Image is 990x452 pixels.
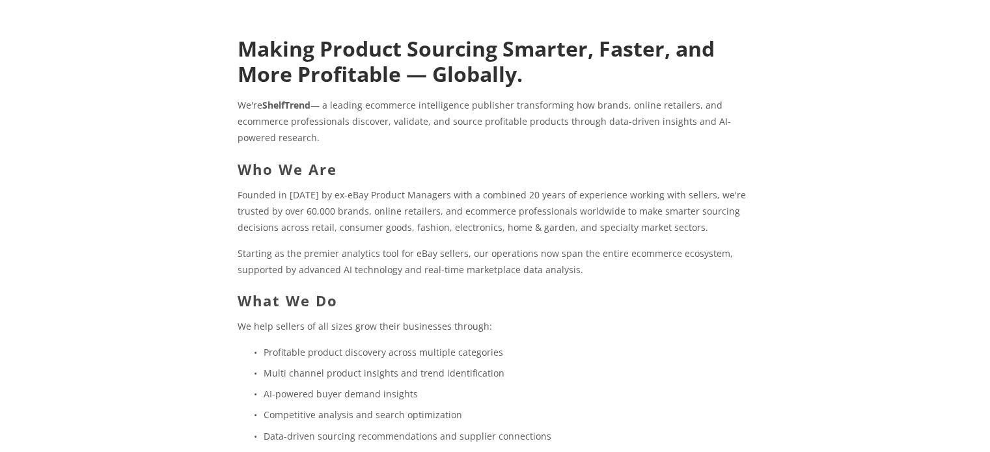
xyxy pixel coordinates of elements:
strong: What We Do [238,291,338,310]
p: Founded in [DATE] by ex-eBay Product Managers with a combined 20 years of experience working with... [238,187,752,236]
p: We help sellers of all sizes grow their businesses through: [238,318,752,334]
strong: ShelfTrend [262,99,310,111]
p: Starting as the premier analytics tool for eBay sellers, our operations now span the entire ecomm... [238,245,752,278]
p: Multi channel product insights and trend identification [264,365,752,381]
p: Profitable product discovery across multiple categories [264,344,752,360]
strong: Making Product Sourcing Smarter, Faster, and More Profitable — Globally. [238,34,720,87]
p: Data-driven sourcing recommendations and supplier connections [264,428,752,444]
p: Competitive analysis and search optimization [264,406,752,423]
p: We're — a leading ecommerce intelligence publisher transforming how brands, online retailers, and... [238,97,752,146]
p: AI-powered buyer demand insights [264,386,752,402]
strong: Who We Are [238,159,337,179]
